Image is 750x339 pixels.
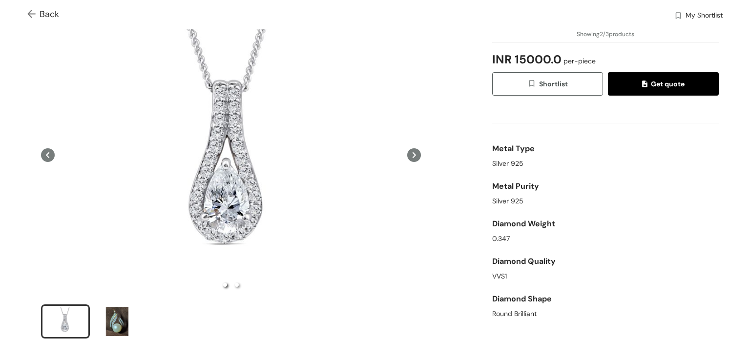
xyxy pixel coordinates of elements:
[492,252,719,271] div: Diamond Quality
[577,30,634,39] span: Showing 2 / 3 products
[492,47,596,72] span: INR 15000.0
[492,159,719,169] div: Silver 925
[492,271,719,281] div: VVS1
[527,79,568,90] span: Shortlist
[41,304,90,339] li: slide item 1
[93,304,142,339] li: slide item 2
[27,10,40,20] img: Go back
[492,139,719,159] div: Metal Type
[492,289,719,309] div: Diamond Shape
[492,309,719,319] div: Round Brilliant
[674,11,683,21] img: wishlist
[608,72,719,96] button: quoteGet quote
[492,196,719,206] div: Silver 925
[492,234,719,244] div: 0.347
[686,10,723,22] span: My Shortlist
[642,79,684,89] span: Get quote
[492,72,603,96] button: wishlistShortlist
[527,79,539,90] img: wishlist
[492,214,719,234] div: Diamond Weight
[27,8,59,21] span: Back
[235,283,239,287] li: slide item 2
[562,57,596,65] span: per-piece
[642,80,650,89] img: quote
[492,177,719,196] div: Metal Purity
[223,283,227,287] li: slide item 1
